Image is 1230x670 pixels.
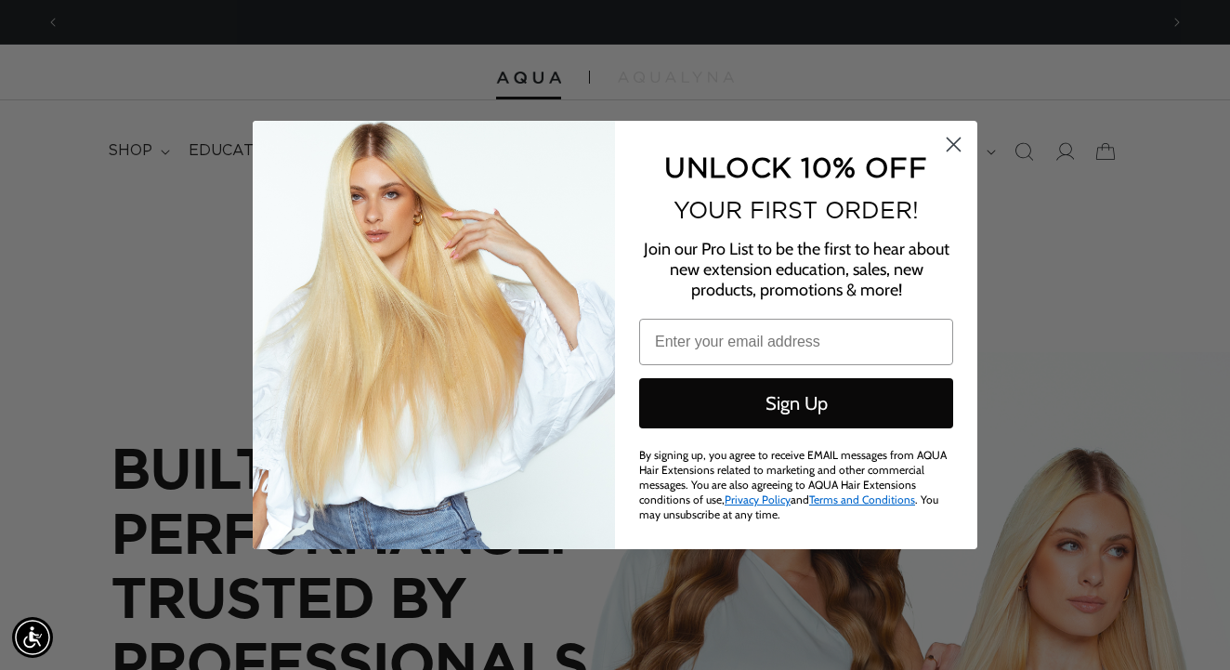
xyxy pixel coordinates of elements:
span: YOUR FIRST ORDER! [674,197,919,223]
button: Close dialog [937,128,970,161]
a: Terms and Conditions [809,493,915,506]
span: Join our Pro List to be the first to hear about new extension education, sales, new products, pro... [644,239,949,300]
img: daab8b0d-f573-4e8c-a4d0-05ad8d765127.png [253,121,615,549]
button: Sign Up [639,378,953,428]
a: Privacy Policy [725,493,791,506]
span: By signing up, you agree to receive EMAIL messages from AQUA Hair Extensions related to marketing... [639,448,947,521]
div: Accessibility Menu [12,617,53,658]
iframe: Chat Widget [1137,581,1230,670]
input: Enter your email address [639,319,953,365]
span: UNLOCK 10% OFF [664,151,927,182]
